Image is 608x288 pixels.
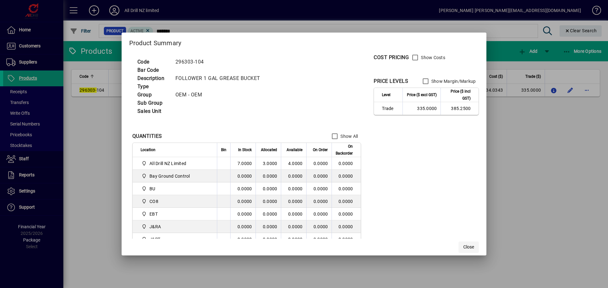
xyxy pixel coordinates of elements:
span: BU [141,185,210,193]
span: EBT [141,210,210,218]
td: 0.0000 [332,220,361,233]
td: 385.2500 [440,102,478,115]
span: 0.0000 [313,161,328,166]
td: Group [134,91,172,99]
td: 0.0000 [256,182,281,195]
span: BU [149,186,155,192]
span: J&RT [149,236,160,242]
td: FOLLOWER 1 GAL GREASE BUCKET [172,74,268,83]
span: Location [141,146,155,153]
span: J&RA [141,223,210,230]
span: In Stock [238,146,252,153]
span: 0.0000 [313,237,328,242]
td: 0.0000 [230,182,256,195]
span: EBT [149,211,158,217]
span: CO8 [149,198,158,205]
h2: Product Summary [122,33,487,51]
span: 0.0000 [313,211,328,217]
div: QUANTITIES [132,132,162,140]
td: 0.0000 [332,208,361,220]
td: 335.0000 [402,102,440,115]
span: Level [382,91,390,98]
span: Bin [221,146,226,153]
button: Close [459,242,479,253]
div: PRICE LEVELS [374,77,408,85]
td: 0.0000 [230,233,256,246]
td: 0.0000 [332,170,361,182]
td: Bar Code [134,66,172,74]
span: On Order [313,146,328,153]
span: Close [463,244,474,250]
td: 0.0000 [230,195,256,208]
td: Sales Unit [134,107,172,115]
td: Sub Group [134,99,172,107]
span: On Backorder [336,143,353,157]
span: 0.0000 [313,174,328,179]
td: Code [134,58,172,66]
td: 0.0000 [230,220,256,233]
span: J&RT [141,236,210,243]
td: 0.0000 [281,220,306,233]
td: 0.0000 [256,220,281,233]
td: 0.0000 [281,182,306,195]
span: CO8 [141,198,210,205]
td: 4.0000 [281,157,306,170]
span: 0.0000 [313,199,328,204]
td: 0.0000 [332,182,361,195]
td: 7.0000 [230,157,256,170]
td: 0.0000 [230,208,256,220]
td: 0.0000 [256,233,281,246]
span: Price ($ excl GST) [407,91,437,98]
td: 0.0000 [281,233,306,246]
td: 296303-104 [172,58,268,66]
span: All Drill NZ Limited [141,160,210,167]
span: 0.0000 [313,224,328,229]
span: J&RA [149,224,161,230]
td: 0.0000 [332,157,361,170]
div: COST PRICING [374,54,409,61]
td: 0.0000 [332,233,361,246]
td: 0.0000 [281,170,306,182]
label: Show Costs [420,54,445,61]
td: 0.0000 [256,208,281,220]
td: Type [134,83,172,91]
td: 0.0000 [230,170,256,182]
span: All Drill NZ Limited [149,160,186,167]
td: 3.0000 [256,157,281,170]
span: Price ($ incl GST) [445,88,471,102]
label: Show All [339,133,358,139]
td: 0.0000 [332,195,361,208]
td: Description [134,74,172,83]
span: Bay Ground Control [149,173,190,179]
td: 0.0000 [281,208,306,220]
td: OEM - OEM [172,91,268,99]
span: 0.0000 [313,186,328,191]
span: Trade [382,105,399,112]
label: Show Margin/Markup [430,78,476,84]
td: 0.0000 [256,195,281,208]
td: 0.0000 [256,170,281,182]
span: Bay Ground Control [141,172,210,180]
span: Available [287,146,302,153]
span: Allocated [261,146,277,153]
td: 0.0000 [281,195,306,208]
